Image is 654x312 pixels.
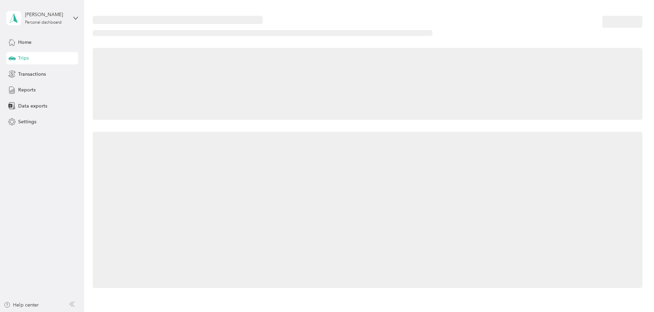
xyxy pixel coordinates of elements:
span: Home [18,39,32,46]
span: Trips [18,54,29,62]
span: Data exports [18,102,47,110]
iframe: Everlance-gr Chat Button Frame [616,274,654,312]
span: Reports [18,86,36,93]
button: Help center [4,301,39,309]
div: Personal dashboard [25,21,62,25]
span: Settings [18,118,36,125]
div: [PERSON_NAME] [25,11,68,18]
span: Transactions [18,71,46,78]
